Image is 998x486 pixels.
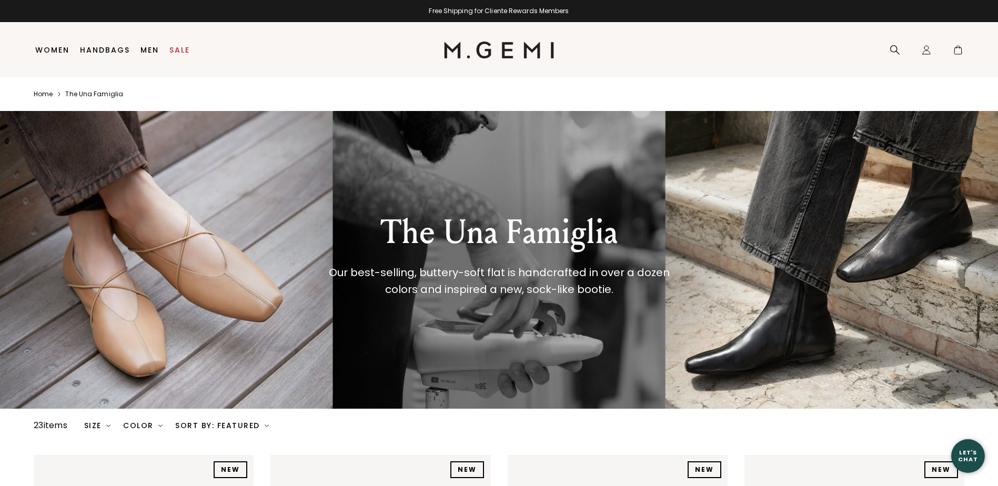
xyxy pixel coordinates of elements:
img: chevron-down.svg [265,423,269,428]
div: NEW [924,461,958,478]
div: Color [123,421,163,430]
a: Men [140,46,159,54]
div: NEW [688,461,721,478]
a: Handbags [80,46,130,54]
div: Let's Chat [951,449,985,462]
a: Home [34,90,53,98]
div: NEW [214,461,247,478]
img: chevron-down.svg [106,423,110,428]
div: Size [84,421,111,430]
div: NEW [450,461,484,478]
img: chevron-down.svg [158,423,163,428]
div: Our best-selling, buttery-soft flat is handcrafted in over a dozen colors and inspired a new, soc... [321,264,677,298]
div: Sort By: Featured [175,421,269,430]
div: The Una Famiglia [317,214,682,251]
div: 23 items [34,419,67,432]
a: Women [35,46,69,54]
a: The una famiglia [65,90,123,98]
a: Sale [169,46,190,54]
img: M.Gemi [444,42,554,58]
